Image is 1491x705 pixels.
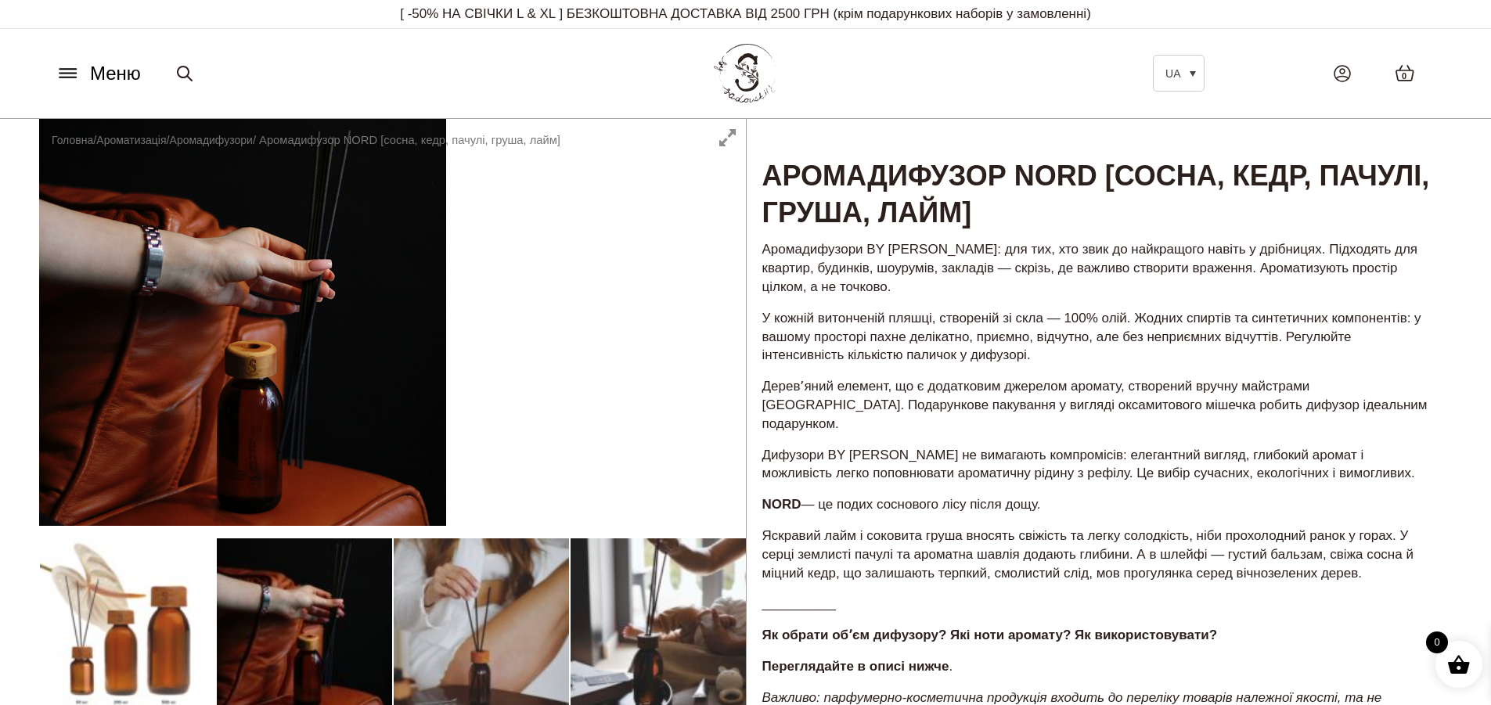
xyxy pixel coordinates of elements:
p: __________ [762,595,1437,613]
p: У кожній витонченій пляшці, створеній зі скла — 100% олій. Жодних спиртів та синтетичних компонен... [762,309,1437,365]
strong: Як обрати обʼєм дифузору? Які ноти аромату? Як використовувати? [762,628,1218,642]
p: . [762,657,1437,676]
nav: Breadcrumb [52,131,560,149]
a: Ароматизація [96,134,166,146]
strong: Переглядайте в описі нижче [762,659,949,674]
span: 0 [1426,631,1448,653]
h1: Аромадифузор NORD [сосна, кедр, пачулі, груша, лайм] [747,119,1453,233]
p: Дифузори BY [PERSON_NAME] не вимагають компромісів: елегантний вигляд, глибокий аромат і можливіс... [762,446,1437,484]
strong: NORD [762,497,801,512]
p: Аромадифузори BY [PERSON_NAME]: для тих, хто звик до найкращого навіть у дрібницях. Підходять для... [762,240,1437,296]
a: 0 [1379,49,1431,98]
span: 0 [1402,70,1406,83]
span: Меню [90,59,141,88]
a: Головна [52,134,93,146]
img: BY SADOVSKIY [714,44,776,103]
span: UA [1165,67,1180,80]
p: — це подих соснового лісу після дощу. [762,495,1437,514]
button: Меню [51,59,146,88]
p: Яскравий лайм і соковита груша вносять свіжість та легку солодкість, ніби прохолодний ранок у гор... [762,527,1437,582]
p: Деревʼяний елемент, що є додатковим джерелом аромату, створений вручну майстрами [GEOGRAPHIC_DATA... [762,377,1437,433]
a: UA [1153,55,1205,92]
a: Аромадифузори [170,134,253,146]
